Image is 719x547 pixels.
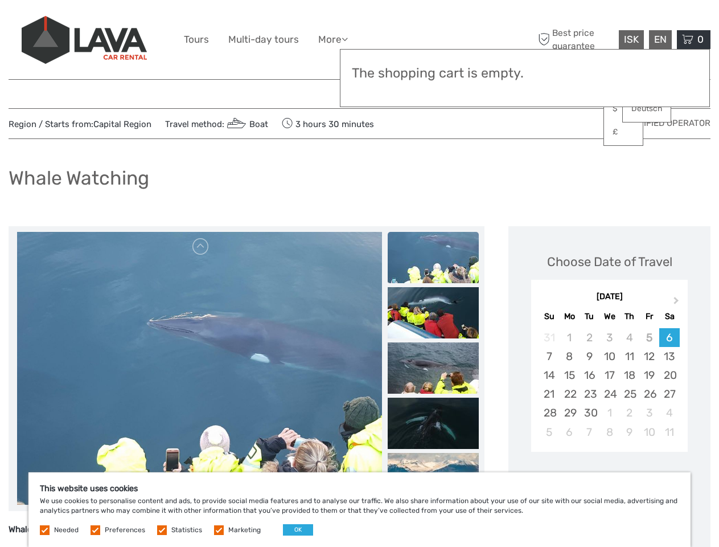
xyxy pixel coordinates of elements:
h3: The shopping cart is empty. [352,66,698,81]
div: Choose Wednesday, September 24th, 2025 [599,385,619,403]
div: Th [619,309,639,324]
img: 523-13fdf7b0-e410-4b32-8dc9-7907fc8d33f7_logo_big.jpg [22,16,147,64]
div: Choose Thursday, September 11th, 2025 [619,347,639,366]
div: Su [539,309,559,324]
span: Verified Operator [627,117,710,129]
img: 92049519f5d04c2a9d5a5c65cf9d1bd5_main_slider.jpeg [17,232,381,505]
div: Choose Friday, October 3rd, 2025 [639,403,659,422]
div: Choose Saturday, October 4th, 2025 [659,403,679,422]
div: Tu [580,309,599,324]
div: Choose Date of Travel [547,253,672,271]
div: Choose Wednesday, October 8th, 2025 [599,423,619,442]
div: Choose Friday, September 26th, 2025 [639,385,659,403]
div: Choose Tuesday, September 9th, 2025 [580,347,599,366]
label: Needed [54,525,79,535]
a: Multi-day tours [228,31,299,48]
img: b2e8d19628e146999be236d4cda54f50_slider_thumbnail.jpeg [388,398,479,449]
a: £ [604,122,643,142]
h1: Whale Watching [9,166,149,190]
a: $ [604,99,643,119]
div: Choose Wednesday, September 10th, 2025 [599,347,619,366]
button: Open LiveChat chat widget [131,18,145,31]
div: Choose Monday, September 29th, 2025 [560,403,580,422]
span: Travel method: [165,116,268,132]
div: Choose Sunday, September 21st, 2025 [539,385,559,403]
button: OK [283,524,313,536]
div: Sa [659,309,679,324]
div: Choose Friday, October 10th, 2025 [639,423,659,442]
div: Choose Monday, September 8th, 2025 [560,347,580,366]
div: Choose Sunday, October 5th, 2025 [539,423,559,442]
label: Marketing [228,525,261,535]
div: Choose Wednesday, October 1st, 2025 [599,403,619,422]
div: Fr [639,309,659,324]
span: Region / Starts from: [9,119,151,130]
div: Choose Monday, October 6th, 2025 [560,423,580,442]
div: We use cookies to personalise content and ads, to provide social media features and to analyse ou... [28,472,691,547]
div: Choose Sunday, September 14th, 2025 [539,366,559,385]
a: Capital Region [93,119,151,129]
div: Not available Thursday, September 4th, 2025 [619,328,639,347]
div: We [599,309,619,324]
p: We're away right now. Please check back later! [16,20,129,29]
a: Tours [184,31,209,48]
div: Choose Thursday, September 18th, 2025 [619,366,639,385]
div: month 2025-09 [535,328,684,442]
div: Choose Thursday, September 25th, 2025 [619,385,639,403]
div: EN [649,30,672,49]
div: Choose Monday, September 15th, 2025 [560,366,580,385]
div: Choose Sunday, September 28th, 2025 [539,403,559,422]
div: Choose Friday, September 19th, 2025 [639,366,659,385]
div: Choose Thursday, October 2nd, 2025 [619,403,639,422]
div: Choose Saturday, September 20th, 2025 [659,366,679,385]
div: Not available Tuesday, September 2nd, 2025 [580,328,599,347]
h5: This website uses cookies [40,484,679,493]
div: Choose Friday, September 12th, 2025 [639,347,659,366]
div: Choose Saturday, September 27th, 2025 [659,385,679,403]
span: 3 hours 30 minutes [282,116,374,132]
a: Deutsch [623,99,671,119]
img: a728e7ee043747a7bd976de2869c4803_slider_thumbnail.jpeg [388,453,479,504]
div: Choose Tuesday, September 23rd, 2025 [580,385,599,403]
div: Not available Wednesday, September 3rd, 2025 [599,328,619,347]
div: Choose Saturday, September 6th, 2025 [659,328,679,347]
span: Best price guarantee [535,27,616,52]
img: e11bfb244c4d4c99a4b7c4170cfb7933_slider_thumbnail.jpeg [388,287,479,338]
div: Choose Monday, September 22nd, 2025 [560,385,580,403]
div: [DATE] [531,291,688,303]
div: Mo [560,309,580,324]
a: More [318,31,348,48]
span: 0 [696,34,705,45]
img: 751e4deada9f4f478e390925d9dce6e3_slider_thumbnail.jpeg [388,342,479,394]
span: ISK [624,34,639,45]
div: Choose Saturday, October 11th, 2025 [659,423,679,442]
div: Choose Saturday, September 13th, 2025 [659,347,679,366]
label: Statistics [171,525,202,535]
div: Not available Sunday, August 31st, 2025 [539,328,559,347]
div: Choose Tuesday, September 16th, 2025 [580,366,599,385]
strong: Whale Watching Classic (3-3.5 hours) – Operates Year-Round [9,524,252,534]
a: Boat [224,119,268,129]
div: Choose Wednesday, September 17th, 2025 [599,366,619,385]
div: Choose Sunday, September 7th, 2025 [539,347,559,366]
img: 92049519f5d04c2a9d5a5c65cf9d1bd5_slider_thumbnail.jpeg [388,232,479,283]
div: Choose Thursday, October 9th, 2025 [619,423,639,442]
div: Choose Tuesday, September 30th, 2025 [580,403,599,422]
button: Next Month [668,294,687,312]
div: Choose Tuesday, October 7th, 2025 [580,423,599,442]
label: Preferences [105,525,145,535]
div: Not available Monday, September 1st, 2025 [560,328,580,347]
div: Not available Friday, September 5th, 2025 [639,328,659,347]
